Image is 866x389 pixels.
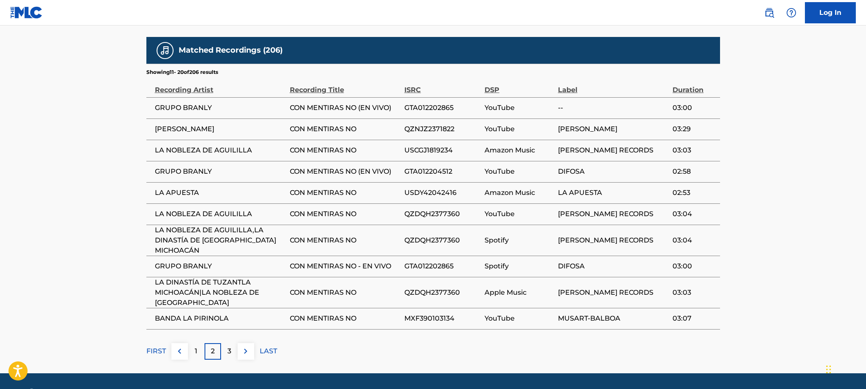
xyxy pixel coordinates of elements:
span: YouTube [485,166,554,177]
span: GRUPO BRANLY [155,166,286,177]
span: CON MENTIRAS NO (EN VIVO) [290,166,400,177]
span: 02:53 [673,188,715,198]
span: 03:03 [673,288,715,298]
span: CON MENTIRAS NO [290,313,400,324]
img: right [241,346,251,356]
img: Matched Recordings [160,45,170,56]
div: DSP [485,76,554,95]
span: 03:29 [673,124,715,134]
span: GTA012202865 [404,103,480,113]
span: LA NOBLEZA DE AGUILILLA [155,209,286,219]
p: Showing 11 - 20 of 206 results [146,68,218,76]
span: LA APUESTA [155,188,286,198]
span: CON MENTIRAS NO - EN VIVO [290,261,400,271]
span: GRUPO BRANLY [155,261,286,271]
img: left [174,346,185,356]
span: BANDA LA PIRINOLA [155,313,286,324]
span: LA NOBLEZA DE AGUILILLA [155,145,286,155]
span: Amazon Music [485,145,554,155]
span: CON MENTIRAS NO [290,145,400,155]
span: 02:58 [673,166,715,177]
span: YouTube [485,124,554,134]
span: CON MENTIRAS NO (EN VIVO) [290,103,400,113]
span: 03:04 [673,235,715,245]
span: YouTube [485,313,554,324]
div: Duration [673,76,715,95]
span: LA NOBLEZA DE AGUILILLA,LA DINASTÍA DE [GEOGRAPHIC_DATA] MICHOACÁN [155,225,286,256]
span: 03:00 [673,261,715,271]
span: [PERSON_NAME] RECORDS [558,288,668,298]
span: QZDQH2377360 [404,209,480,219]
span: Spotify [485,235,554,245]
img: help [786,8,796,18]
span: CON MENTIRAS NO [290,235,400,245]
p: 2 [211,346,215,356]
span: YouTube [485,209,554,219]
span: CON MENTIRAS NO [290,124,400,134]
span: 03:03 [673,145,715,155]
span: QZNJZ2371822 [404,124,480,134]
span: Spotify [485,261,554,271]
span: DIFOSA [558,166,668,177]
div: ISRC [404,76,480,95]
a: Log In [805,2,856,23]
span: LA APUESTA [558,188,668,198]
span: -- [558,103,668,113]
span: MXF390103134 [404,313,480,324]
div: Help [783,4,800,21]
span: [PERSON_NAME] RECORDS [558,209,668,219]
span: CON MENTIRAS NO [290,209,400,219]
a: Public Search [761,4,778,21]
iframe: Chat Widget [824,348,866,389]
img: search [764,8,774,18]
span: USCGJ1819234 [404,145,480,155]
span: [PERSON_NAME] RECORDS [558,235,668,245]
span: 03:07 [673,313,715,324]
span: USDY42042416 [404,188,480,198]
p: LAST [260,346,277,356]
div: Drag [826,357,831,382]
span: [PERSON_NAME] RECORDS [558,145,668,155]
span: 03:00 [673,103,715,113]
img: MLC Logo [10,6,43,19]
span: Apple Music [485,288,554,298]
span: QZDQH2377360 [404,235,480,245]
p: 1 [195,346,197,356]
span: DIFOSA [558,261,668,271]
span: Amazon Music [485,188,554,198]
span: 03:04 [673,209,715,219]
span: [PERSON_NAME] [558,124,668,134]
span: CON MENTIRAS NO [290,188,400,198]
span: GTA012204512 [404,166,480,177]
p: FIRST [146,346,166,356]
span: LA DINASTÍA DE TUZANTLA MICHOACÁN|LA NOBLEZA DE [GEOGRAPHIC_DATA] [155,277,286,308]
span: GTA012202865 [404,261,480,271]
span: [PERSON_NAME] [155,124,286,134]
span: MUSART-BALBOA [558,313,668,324]
p: 3 [227,346,231,356]
h5: Matched Recordings (206) [179,45,283,55]
div: Label [558,76,668,95]
div: Recording Title [290,76,400,95]
div: Recording Artist [155,76,286,95]
span: YouTube [485,103,554,113]
span: GRUPO BRANLY [155,103,286,113]
span: QZDQH2377360 [404,288,480,298]
span: CON MENTIRAS NO [290,288,400,298]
